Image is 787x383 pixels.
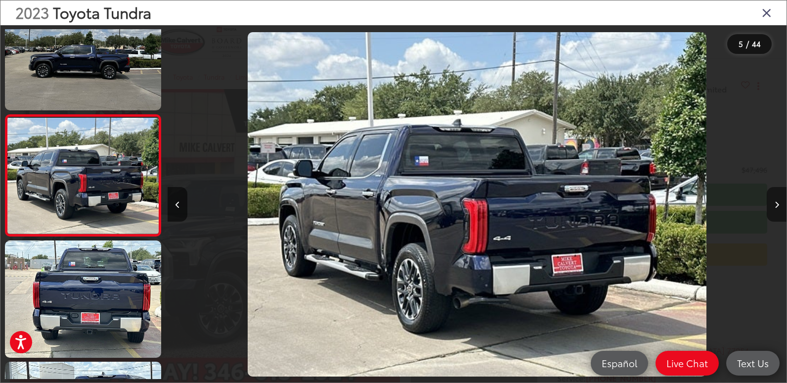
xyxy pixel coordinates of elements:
[53,1,151,23] span: Toyota Tundra
[767,187,787,222] button: Next image
[15,1,49,23] span: 2023
[726,351,780,376] a: Text Us
[6,117,160,233] img: 2023 Toyota Tundra Limited
[732,357,774,369] span: Text Us
[739,38,743,49] span: 5
[168,32,787,377] div: 2023 Toyota Tundra Limited 4
[3,239,163,359] img: 2023 Toyota Tundra Limited
[656,351,719,376] a: Live Chat
[762,6,772,19] i: Close gallery
[745,41,750,48] span: /
[248,32,707,377] img: 2023 Toyota Tundra Limited
[752,38,761,49] span: 44
[661,357,713,369] span: Live Chat
[591,351,648,376] a: Español
[597,357,642,369] span: Español
[168,187,187,222] button: Previous image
